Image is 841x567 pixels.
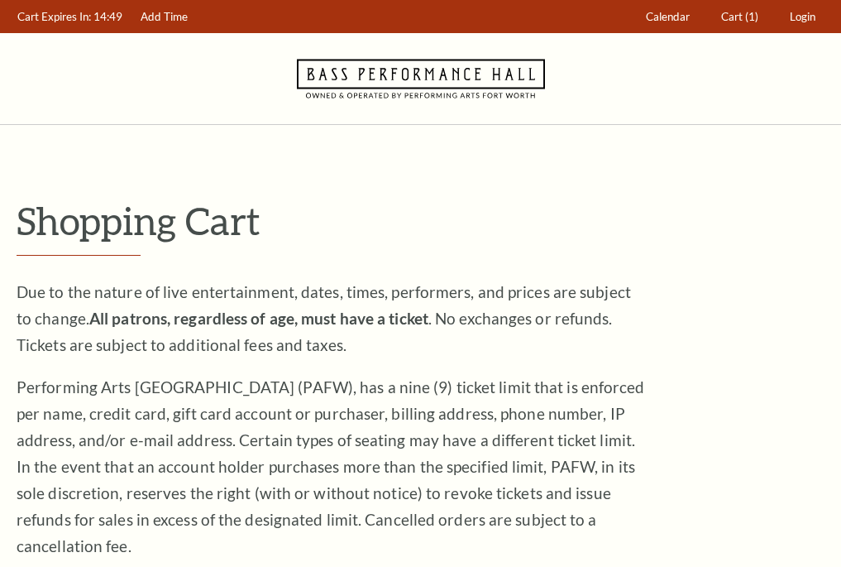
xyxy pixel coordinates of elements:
[745,10,758,23] span: (1)
[17,10,91,23] span: Cart Expires In:
[638,1,698,33] a: Calendar
[17,199,824,242] p: Shopping Cart
[646,10,690,23] span: Calendar
[721,10,743,23] span: Cart
[89,309,428,328] strong: All patrons, regardless of age, must have a ticket
[93,10,122,23] span: 14:49
[17,282,631,354] span: Due to the nature of live entertainment, dates, times, performers, and prices are subject to chan...
[17,374,645,560] p: Performing Arts [GEOGRAPHIC_DATA] (PAFW), has a nine (9) ticket limit that is enforced per name, ...
[133,1,196,33] a: Add Time
[714,1,767,33] a: Cart (1)
[790,10,815,23] span: Login
[782,1,824,33] a: Login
